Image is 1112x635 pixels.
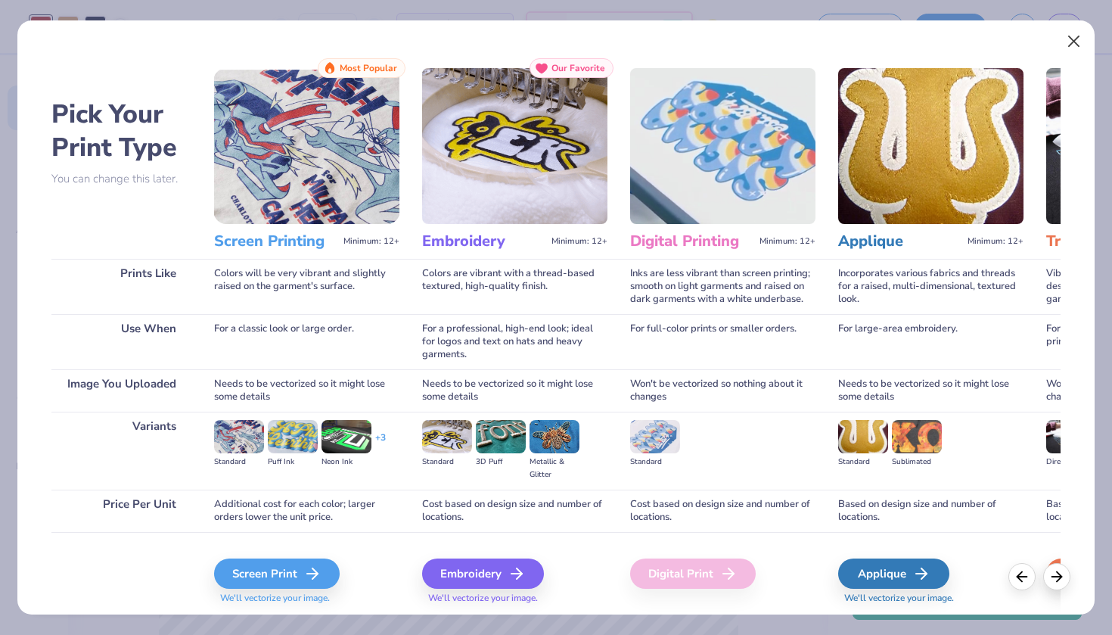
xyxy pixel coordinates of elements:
div: Prints Like [51,259,191,314]
span: Minimum: 12+ [759,236,815,247]
img: Puff Ink [268,420,318,453]
span: We'll vectorize your image. [214,592,399,605]
img: Sublimated [892,420,942,453]
div: Standard [838,456,888,468]
h3: Applique [838,232,961,251]
span: We'll vectorize your image. [422,592,607,605]
div: Based on design size and number of locations. [838,490,1023,532]
p: You can change this later. [51,173,191,185]
h3: Digital Printing [630,232,753,251]
img: Standard [838,420,888,453]
img: Standard [630,420,680,453]
div: Price Per Unit [51,490,191,532]
h2: Pick Your Print Type [51,98,191,164]
div: Needs to be vectorized so it might lose some details [214,369,399,412]
h3: Embroidery [422,232,545,251]
div: Image You Uploaded [51,369,191,412]
div: Colors are vibrant with a thread-based textured, high-quality finish. [422,259,607,314]
div: For full-color prints or smaller orders. [630,314,815,369]
div: Standard [630,456,680,468]
div: Cost based on design size and number of locations. [422,490,607,532]
div: Standard [214,456,264,468]
div: Neon Ink [321,456,371,468]
div: For a classic look or large order. [214,314,399,369]
div: Metallic & Glitter [530,456,579,481]
div: Digital Print [630,559,756,589]
span: Minimum: 12+ [968,236,1023,247]
span: Most Popular [340,63,397,73]
img: Standard [422,420,472,453]
h3: Screen Printing [214,232,337,251]
div: Inks are less vibrant than screen printing; smooth on light garments and raised on dark garments ... [630,259,815,314]
div: For a professional, high-end look; ideal for logos and text on hats and heavy garments. [422,314,607,369]
div: Use When [51,314,191,369]
div: Needs to be vectorized so it might lose some details [422,369,607,412]
div: Additional cost for each color; larger orders lower the unit price. [214,490,399,532]
div: Variants [51,412,191,490]
div: Embroidery [422,559,544,589]
div: For large-area embroidery. [838,314,1023,369]
img: Metallic & Glitter [530,420,579,453]
div: Applique [838,559,949,589]
span: We'll vectorize your image. [838,592,1023,605]
div: Won't be vectorized so nothing about it changes [630,369,815,412]
img: Digital Printing [630,68,815,224]
div: Standard [422,456,472,468]
div: Puff Ink [268,456,318,468]
button: Close [1060,27,1089,56]
img: Direct-to-film [1046,420,1096,453]
img: Neon Ink [321,420,371,453]
img: Embroidery [422,68,607,224]
img: 3D Puff [476,420,526,453]
div: Needs to be vectorized so it might lose some details [838,369,1023,412]
img: Standard [214,420,264,453]
span: Minimum: 12+ [343,236,399,247]
div: Direct-to-film [1046,456,1096,468]
span: Our Favorite [551,63,605,73]
div: + 3 [375,431,386,457]
div: Colors will be very vibrant and slightly raised on the garment's surface. [214,259,399,314]
div: Sublimated [892,456,942,468]
span: Minimum: 12+ [551,236,607,247]
img: Screen Printing [214,68,399,224]
div: Incorporates various fabrics and threads for a raised, multi-dimensional, textured look. [838,259,1023,314]
div: 3D Puff [476,456,526,468]
div: Cost based on design size and number of locations. [630,490,815,532]
div: Screen Print [214,559,340,589]
img: Applique [838,68,1023,224]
